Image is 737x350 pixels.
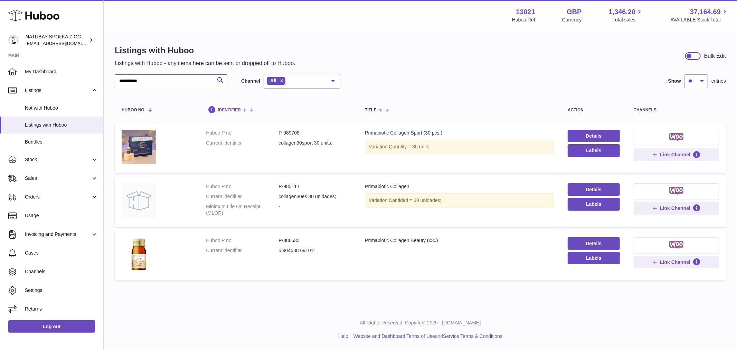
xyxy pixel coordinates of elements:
[206,193,278,200] dt: Current identifier
[26,34,88,47] div: NATUBAY SPÓŁKA Z OGRANICZONĄ ODPOWIEDZIALNOŚCIĄ
[613,17,643,23] span: Total sales
[634,148,719,161] button: Link Channel
[365,193,554,208] div: Variation:
[122,237,156,272] img: Primabiotic Collagen Beauty (x30)
[660,259,690,265] span: Link Channel
[568,144,620,157] button: Labels
[115,59,295,67] p: Listings with Huboo - any items here can be sent or dropped off to Huboo.
[704,52,726,60] div: Bulk Edit
[25,212,98,219] span: Usage
[443,333,502,339] a: Service Terms & Conditions
[25,175,91,182] span: Sales
[206,130,278,136] dt: Huboo P no
[25,231,91,238] span: Invoicing and Payments
[634,256,719,268] button: Link Channel
[278,237,351,244] dd: P-886635
[206,247,278,254] dt: Current identifier
[122,130,156,164] img: Primabiotic Collagen Sport (30 pcs.)
[115,45,295,56] h1: Listings with Huboo
[568,237,620,250] a: Details
[669,133,683,141] img: woocommerce-small.png
[278,203,351,217] dd: -
[351,333,502,340] li: and
[241,78,260,84] label: Channel
[660,151,690,158] span: Link Channel
[218,108,241,112] span: identifier
[690,7,721,17] span: 37,164.69
[25,306,98,312] span: Returns
[568,252,620,264] button: Labels
[365,237,554,244] div: Primabiotic Collagen Beauty (x30)
[278,140,351,146] dd: collagen30sport 30 units;
[660,205,690,211] span: Link Channel
[568,108,620,112] div: action
[278,183,351,190] dd: P-985111
[109,320,731,326] p: All Rights Reserved. Copyright 2025 - [DOMAIN_NAME]
[206,183,278,190] dt: Huboo P no
[8,35,19,45] img: internalAdmin-13021@internal.huboo.com
[516,7,535,17] strong: 13021
[25,194,91,200] span: Orders
[122,108,144,112] span: Huboo no
[365,130,554,136] div: Primabiotic Collagen Sport (30 pcs.)
[669,241,683,249] img: woocommerce-small.png
[634,108,719,112] div: channels
[278,193,351,200] dd: collagen30es 30 unidades;
[609,7,636,17] span: 1,346.20
[365,183,554,190] div: Primabiotic Collagen
[568,183,620,196] a: Details
[338,333,348,339] a: Help
[567,7,582,17] strong: GBP
[25,287,98,294] span: Settings
[568,198,620,210] button: Labels
[669,187,683,195] img: woocommerce-small.png
[278,247,351,254] dd: 5 904538 691011
[568,130,620,142] a: Details
[25,122,98,128] span: Listings with Huboo
[365,108,376,112] span: title
[25,87,91,94] span: Listings
[634,202,719,214] button: Link Channel
[389,197,441,203] span: Cantidad = 30 unidades;
[512,17,535,23] div: Huboo Ref
[25,139,98,145] span: Bundles
[270,78,276,83] span: All
[562,17,582,23] div: Currency
[365,140,554,154] div: Variation:
[26,40,102,46] span: [EMAIL_ADDRESS][DOMAIN_NAME]
[206,237,278,244] dt: Huboo P no
[609,7,644,23] a: 1,346.20 Total sales
[122,183,156,218] img: Primabiotic Collagen
[25,105,98,111] span: Not with Huboo
[668,78,681,84] label: Show
[25,250,98,256] span: Cases
[711,78,726,84] span: entries
[389,144,431,149] span: Quantity = 30 units;
[25,268,98,275] span: Channels
[670,7,729,23] a: 37,164.69 AVAILABLE Stock Total
[206,203,278,217] dt: Minimum Life On Receipt (MLOR)
[8,320,95,333] a: Log out
[206,140,278,146] dt: Current identifier
[25,68,98,75] span: My Dashboard
[278,130,351,136] dd: P-989708
[25,156,91,163] span: Stock
[670,17,729,23] span: AVAILABLE Stock Total
[353,333,435,339] a: Website and Dashboard Terms of Use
